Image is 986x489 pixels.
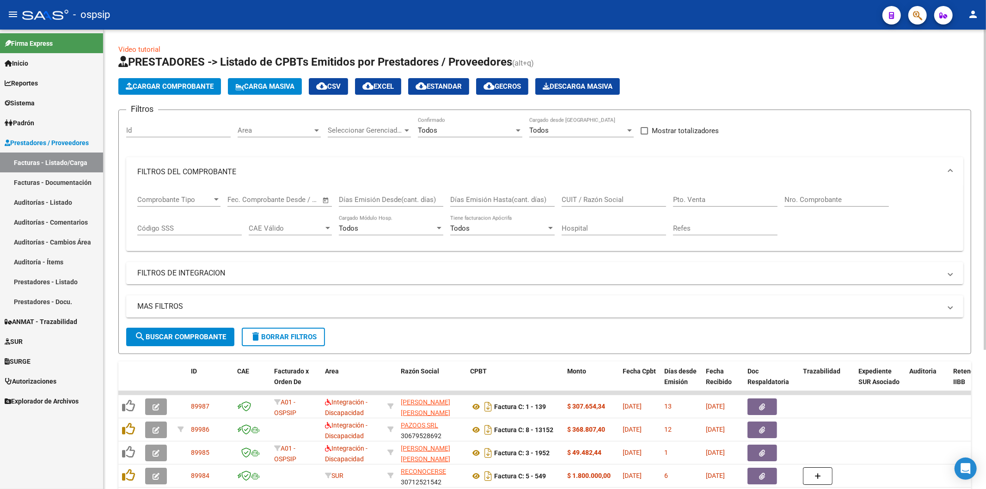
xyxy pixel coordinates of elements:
[401,420,463,440] div: 30679528692
[7,9,18,20] mat-icon: menu
[567,449,601,456] strong: $ 49.482,44
[664,367,697,385] span: Días desde Emisión
[567,367,586,375] span: Monto
[235,82,294,91] span: Carga Masiva
[191,472,209,479] span: 89984
[5,98,35,108] span: Sistema
[191,449,209,456] span: 89985
[955,458,977,480] div: Open Intercom Messenger
[416,82,462,91] span: Estandar
[250,331,261,342] mat-icon: delete
[799,361,855,402] datatable-header-cell: Trazabilidad
[408,78,469,95] button: Estandar
[191,403,209,410] span: 89987
[619,361,661,402] datatable-header-cell: Fecha Cpbt
[494,403,546,410] strong: Factura C: 1 - 139
[228,78,302,95] button: Carga Masiva
[968,9,979,20] mat-icon: person
[325,398,367,416] span: Integración - Discapacidad
[623,472,642,479] span: [DATE]
[137,268,941,278] mat-panel-title: FILTROS DE INTEGRACION
[664,449,668,456] span: 1
[706,472,725,479] span: [DATE]
[135,333,226,341] span: Buscar Comprobante
[118,45,160,54] a: Video tutorial
[482,422,494,437] i: Descargar documento
[328,126,403,134] span: Seleccionar Gerenciador
[118,55,512,68] span: PRESTADORES -> Listado de CPBTs Emitidos por Prestadores / Proveedores
[5,138,89,148] span: Prestadores / Proveedores
[623,403,642,410] span: [DATE]
[126,82,214,91] span: Cargar Comprobante
[274,398,296,416] span: A01 - OSPSIP
[482,446,494,460] i: Descargar documento
[5,356,31,367] span: SURGE
[855,361,906,402] datatable-header-cell: Expediente SUR Asociado
[906,361,949,402] datatable-header-cell: Auditoria
[355,78,401,95] button: EXCEL
[623,367,656,375] span: Fecha Cpbt
[529,126,549,134] span: Todos
[137,196,212,204] span: Comprobante Tipo
[274,367,309,385] span: Facturado x Orden De
[325,422,367,440] span: Integración - Discapacidad
[401,466,463,486] div: 30712521542
[5,38,53,49] span: Firma Express
[401,398,450,416] span: [PERSON_NAME] [PERSON_NAME]
[664,403,672,410] span: 13
[401,443,463,463] div: 27265400650
[5,336,23,347] span: SUR
[397,361,466,402] datatable-header-cell: Razón Social
[126,157,963,187] mat-expansion-panel-header: FILTROS DEL COMPROBANTE
[362,82,394,91] span: EXCEL
[339,224,358,232] span: Todos
[567,403,605,410] strong: $ 307.654,34
[494,426,553,434] strong: Factura C: 8 - 13152
[137,301,941,312] mat-panel-title: MAS FILTROS
[126,295,963,318] mat-expansion-panel-header: MAS FILTROS
[664,472,668,479] span: 6
[706,449,725,456] span: [DATE]
[401,468,446,475] span: RECONOCERSE
[401,445,450,463] span: [PERSON_NAME] [PERSON_NAME]
[270,361,321,402] datatable-header-cell: Facturado x Orden De
[706,367,732,385] span: Fecha Recibido
[233,361,270,402] datatable-header-cell: CAE
[126,187,963,251] div: FILTROS DEL COMPROBANTE
[543,82,612,91] span: Descarga Masiva
[744,361,799,402] datatable-header-cell: Doc Respaldatoria
[227,196,265,204] input: Fecha inicio
[191,367,197,375] span: ID
[482,399,494,414] i: Descargar documento
[401,367,439,375] span: Razón Social
[953,367,983,385] span: Retencion IIBB
[73,5,110,25] span: - ospsip
[126,103,158,116] h3: Filtros
[623,449,642,456] span: [DATE]
[316,80,327,92] mat-icon: cloud_download
[466,361,563,402] datatable-header-cell: CPBT
[5,58,28,68] span: Inicio
[5,396,79,406] span: Explorador de Archivos
[238,126,312,134] span: Area
[652,125,719,136] span: Mostrar totalizadores
[418,126,437,134] span: Todos
[476,78,528,95] button: Gecros
[325,367,339,375] span: Area
[450,224,470,232] span: Todos
[274,445,296,463] span: A01 - OSPSIP
[563,361,619,402] datatable-header-cell: Monto
[664,426,672,433] span: 12
[747,367,789,385] span: Doc Respaldatoria
[512,59,534,67] span: (alt+q)
[494,472,546,480] strong: Factura C: 5 - 549
[126,328,234,346] button: Buscar Comprobante
[325,472,343,479] span: SUR
[5,317,77,327] span: ANMAT - Trazabilidad
[909,367,937,375] span: Auditoria
[362,80,374,92] mat-icon: cloud_download
[470,367,487,375] span: CPBT
[237,367,249,375] span: CAE
[535,78,620,95] app-download-masive: Descarga masiva de comprobantes (adjuntos)
[5,376,56,386] span: Autorizaciones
